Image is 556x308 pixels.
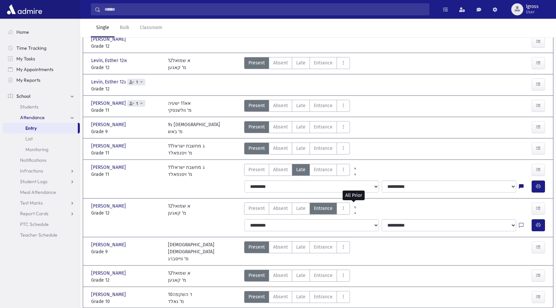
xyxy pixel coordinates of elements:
span: Time Tracking [16,45,46,51]
span: Grade 11 [91,171,161,178]
span: Late [296,244,306,251]
div: AttTypes [244,241,350,262]
span: School [16,93,30,99]
a: Single [91,19,115,37]
a: Entry [3,123,78,133]
div: AttTypes [244,291,350,305]
span: Test Marks [20,200,43,206]
a: School [3,91,80,101]
span: [PERSON_NAME] [91,270,127,277]
div: All Prior [343,191,365,200]
span: Levin, Esther א12 [91,57,128,64]
span: Grade 12 [91,277,161,284]
a: My Reports [3,75,80,85]
span: Absent [273,205,288,212]
a: Meal Attendance [3,187,80,198]
img: AdmirePro [5,3,44,16]
span: Students [20,104,38,110]
div: AttTypes [244,142,350,157]
span: Absent [273,59,288,66]
span: Late [296,166,306,173]
span: Absent [273,123,288,130]
a: Teacher Schedule [3,230,80,240]
span: Late [296,145,306,152]
a: Report Cards [3,208,80,219]
span: Present [248,145,265,152]
span: Absent [273,272,288,279]
span: Present [248,59,265,66]
span: [PERSON_NAME] [91,121,127,128]
div: אא11 ישעיה מ' וולשנסקי [168,100,192,114]
div: AttTypes [244,164,350,178]
span: Late [296,102,306,109]
span: Notifications [20,157,46,163]
span: Levin, Esther ג12 [91,78,127,85]
span: Absent [273,244,288,251]
span: Present [248,244,265,251]
span: Late [296,59,306,66]
input: Search [101,3,429,15]
a: List [3,133,80,144]
span: My Appointments [16,66,53,72]
div: 11ג מחשבת ישראל מ' ויסנפאלד [168,142,205,157]
span: Absent [273,293,288,300]
span: [PERSON_NAME] [91,203,127,210]
span: Grade 9 [91,128,161,135]
a: Infractions [3,166,80,176]
span: Report Cards [20,211,48,217]
div: 11ג מחשבת ישראל מ' ויסנפאלד [168,164,205,178]
span: My Reports [16,77,40,83]
span: Entrance [314,272,333,279]
a: My Tasks [3,53,80,64]
a: Classroom [135,19,168,37]
span: Absent [273,166,288,173]
span: Grade 11 [91,107,161,114]
span: Grade 12 [91,64,161,71]
span: [PERSON_NAME] [91,36,127,43]
div: AttTypes [244,121,350,135]
span: Teacher Schedule [20,232,57,238]
span: Grade 9 [91,248,161,255]
span: Meal Attendance [20,189,56,195]
span: [PERSON_NAME] [91,291,127,298]
a: Student Logs [3,176,80,187]
span: Late [296,272,306,279]
span: Present [248,293,265,300]
span: Entrance [314,244,333,251]
a: Notifications [3,155,80,166]
span: Home [16,29,29,35]
span: Entry [25,125,37,131]
span: 1 [135,101,139,106]
span: Grade 12 [91,43,161,50]
a: Monitoring [3,144,80,155]
span: Entrance [314,123,333,130]
span: [PERSON_NAME] [91,164,127,171]
span: Present [248,102,265,109]
span: Student Logs [20,179,47,185]
span: User [526,9,539,15]
span: Grade 11 [91,149,161,157]
span: Grade 10 [91,298,161,305]
a: My Appointments [3,64,80,75]
div: [DEMOGRAPHIC_DATA] [DEMOGRAPHIC_DATA] מ' ווייסברג [168,241,238,262]
span: [PERSON_NAME] [91,241,127,248]
span: Entrance [314,102,333,109]
a: Bulk [115,19,135,37]
div: AttTypes [244,57,350,71]
div: AttTypes [244,270,350,284]
div: 9ג [DEMOGRAPHIC_DATA] מ' באש [168,121,220,135]
a: PTC Schedule [3,219,80,230]
span: Present [248,272,265,279]
span: 1 [135,80,139,84]
span: Present [248,123,265,130]
a: Time Tracking [3,43,80,53]
span: [PERSON_NAME] [91,142,127,149]
span: Present [248,166,265,173]
span: Entrance [314,166,333,173]
span: Monitoring [25,146,48,152]
span: Late [296,123,306,130]
span: Entrance [314,59,333,66]
span: Attendance [20,114,45,120]
span: PTC Schedule [20,221,49,227]
span: Infractions [20,168,43,174]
